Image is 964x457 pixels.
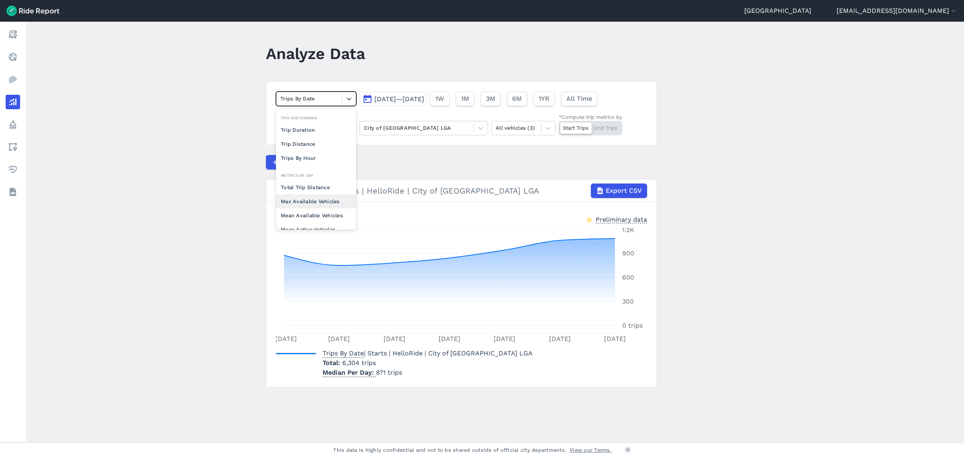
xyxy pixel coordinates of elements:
div: Trip Duration [276,123,356,137]
div: Max Available Vehicles [276,194,356,208]
a: [GEOGRAPHIC_DATA] [744,6,811,16]
a: Realtime [6,50,20,64]
div: Trips By Hour [276,151,356,165]
tspan: [DATE] [494,335,515,343]
span: 3M [486,94,495,104]
button: 1W [430,92,449,106]
tspan: [DATE] [384,335,405,343]
a: View our Terms. [570,446,612,454]
a: Policy [6,117,20,132]
span: Export CSV [606,186,642,196]
div: Trips By Date | Starts | HelloRide | City of [GEOGRAPHIC_DATA] LGA [276,184,647,198]
div: Preliminary data [596,215,647,223]
div: *Compute trip metrics by [559,113,622,121]
button: All Time [561,92,597,106]
span: Total [323,359,342,367]
span: [DATE]—[DATE] [374,95,424,103]
div: Total Trip Distance [276,180,356,194]
span: Trips By Date [323,347,364,358]
span: 6M [512,94,522,104]
a: Datasets [6,185,20,199]
a: Analyze [6,95,20,109]
tspan: 0 trips [622,322,643,329]
h1: Analyze Data [266,43,365,65]
span: | Starts | HelloRide | City of [GEOGRAPHIC_DATA] LGA [323,349,533,357]
div: Mean Available Vehicles [276,208,356,222]
button: Compare Metrics [266,155,340,169]
span: 1YR [539,94,549,104]
div: Trip Histograms [276,114,356,122]
button: 1YR [533,92,555,106]
p: 871 trips [323,368,533,377]
span: 1M [461,94,469,104]
span: Median Per Day [323,366,376,377]
a: Areas [6,140,20,154]
span: 6,304 trips [342,359,376,367]
tspan: [DATE] [439,335,460,343]
tspan: [DATE] [604,335,626,343]
a: Heatmaps [6,72,20,87]
button: 6M [507,92,527,106]
div: Metrics By Day [276,171,356,179]
span: 1W [435,94,444,104]
div: Mean Active Vehicles [276,222,356,237]
button: Export CSV [591,184,647,198]
tspan: [DATE] [549,335,571,343]
tspan: 1.2K [622,226,634,234]
button: 3M [481,92,500,106]
tspan: 600 [622,273,634,281]
tspan: [DATE] [275,335,297,343]
button: [EMAIL_ADDRESS][DOMAIN_NAME] [837,6,958,16]
button: [DATE]—[DATE] [359,92,427,106]
a: Report [6,27,20,42]
a: Health [6,162,20,177]
tspan: [DATE] [328,335,350,343]
tspan: 900 [622,249,634,257]
div: Trip Distance [276,137,356,151]
button: 1M [456,92,474,106]
tspan: 300 [622,298,634,305]
img: Ride Report [6,6,59,16]
span: All Time [566,94,592,104]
